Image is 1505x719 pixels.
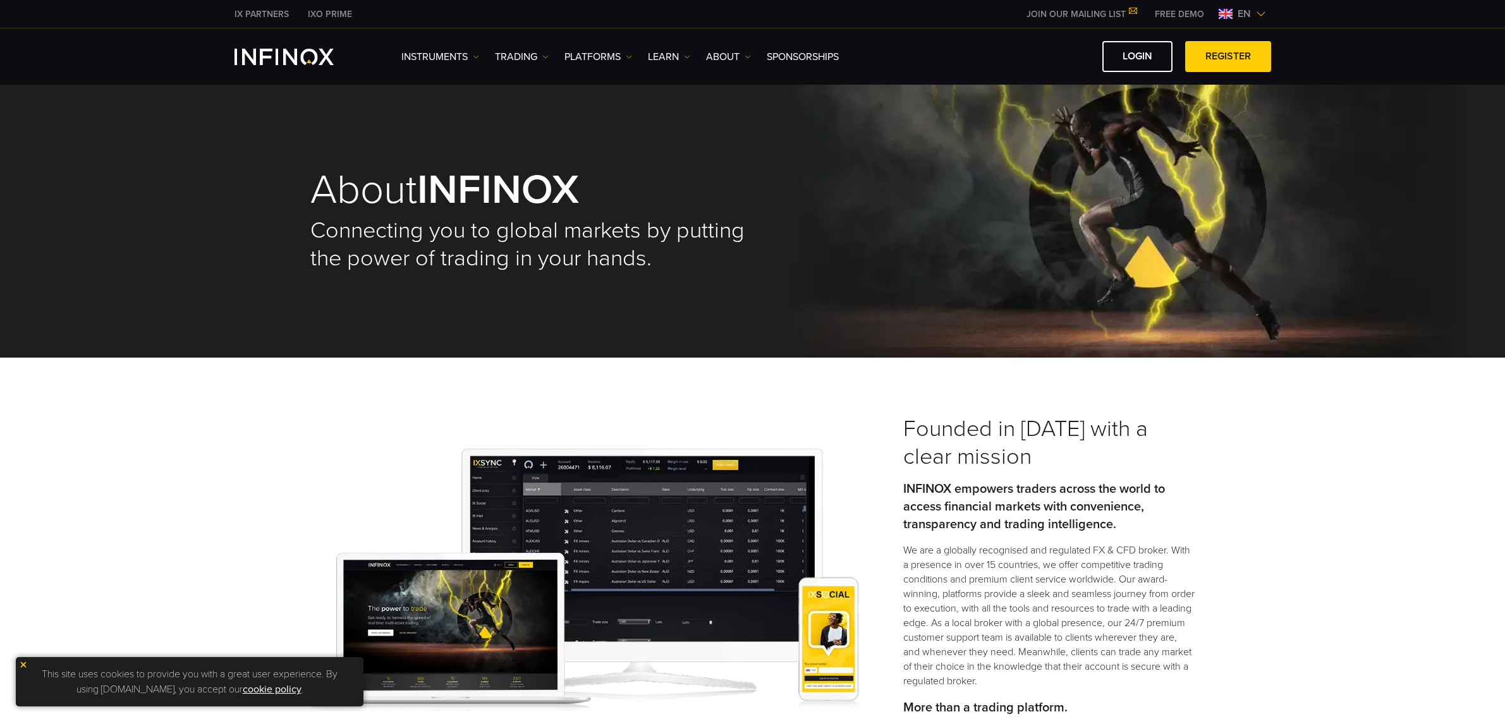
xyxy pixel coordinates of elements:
p: This site uses cookies to provide you with a great user experience. By using [DOMAIN_NAME], you a... [22,663,357,700]
a: INFINOX MENU [1145,8,1214,21]
p: INFINOX empowers traders across the world to access financial markets with convenience, transpare... [903,480,1195,533]
h2: Connecting you to global markets by putting the power of trading in your hands. [310,217,753,272]
a: cookie policy [243,683,302,696]
a: TRADING [495,49,549,64]
a: LOGIN [1102,41,1173,72]
img: yellow close icon [19,660,28,669]
a: Learn [648,49,690,64]
a: Instruments [401,49,479,64]
a: INFINOX [225,8,298,21]
a: SPONSORSHIPS [767,49,839,64]
h1: About [310,169,753,210]
strong: INFINOX [417,165,579,215]
p: We are a globally recognised and regulated FX & CFD broker. With a presence in over 15 countries,... [903,543,1195,689]
h3: Founded in [DATE] with a clear mission [903,415,1195,471]
span: en [1233,6,1256,21]
a: INFINOX Logo [235,49,363,65]
a: JOIN OUR MAILING LIST [1017,9,1145,20]
a: PLATFORMS [564,49,632,64]
a: INFINOX [298,8,362,21]
a: ABOUT [706,49,751,64]
a: REGISTER [1185,41,1271,72]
